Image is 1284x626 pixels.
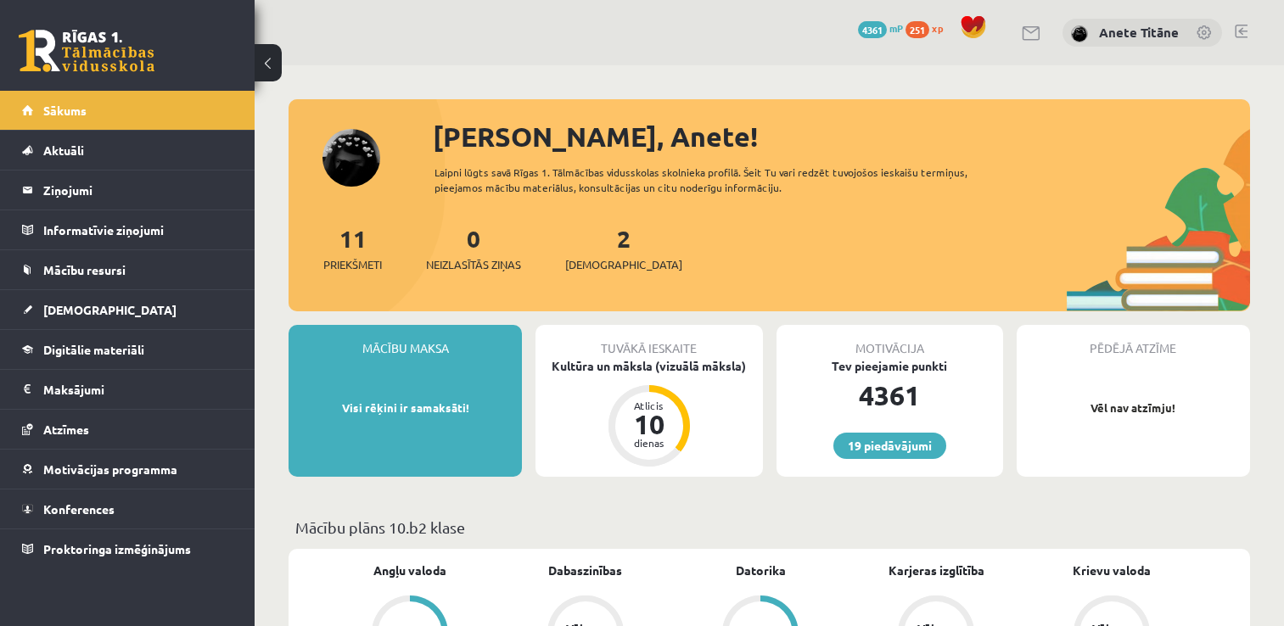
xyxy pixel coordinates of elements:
[435,165,1012,195] div: Laipni lūgts savā Rīgas 1. Tālmācības vidusskolas skolnieka profilā. Šeit Tu vari redzēt tuvojošo...
[1071,25,1088,42] img: Anete Titāne
[22,529,233,568] a: Proktoringa izmēģinājums
[624,400,675,411] div: Atlicis
[858,21,887,38] span: 4361
[1017,325,1250,357] div: Pēdējā atzīme
[22,91,233,130] a: Sākums
[1025,400,1242,416] p: Vēl nav atzīmju!
[43,501,115,517] span: Konferences
[535,325,762,357] div: Tuvākā ieskaite
[1099,24,1179,41] a: Anete Titāne
[22,131,233,170] a: Aktuāli
[22,370,233,409] a: Maksājumi
[624,411,675,438] div: 10
[777,325,1003,357] div: Motivācija
[932,21,943,35] span: xp
[426,256,521,273] span: Neizlasītās ziņas
[426,223,521,273] a: 0Neizlasītās ziņas
[19,30,154,72] a: Rīgas 1. Tālmācības vidusskola
[43,370,233,409] legend: Maksājumi
[43,210,233,249] legend: Informatīvie ziņojumi
[43,170,233,210] legend: Ziņojumi
[736,562,786,579] a: Datorika
[373,562,446,579] a: Angļu valoda
[565,256,682,273] span: [DEMOGRAPHIC_DATA]
[323,256,382,273] span: Priekšmeti
[289,325,522,357] div: Mācību maksa
[22,210,233,249] a: Informatīvie ziņojumi
[548,562,622,579] a: Dabaszinības
[323,223,382,273] a: 11Priekšmeti
[565,223,682,273] a: 2[DEMOGRAPHIC_DATA]
[777,375,1003,416] div: 4361
[22,410,233,449] a: Atzīmes
[889,562,984,579] a: Karjeras izglītība
[535,357,762,469] a: Kultūra un māksla (vizuālā māksla) Atlicis 10 dienas
[297,400,513,416] p: Visi rēķini ir samaksāti!
[22,450,233,489] a: Motivācijas programma
[858,21,903,35] a: 4361 mP
[906,21,929,38] span: 251
[833,433,946,459] a: 19 piedāvājumi
[1073,562,1151,579] a: Krievu valoda
[22,330,233,369] a: Digitālie materiāli
[43,541,191,556] span: Proktoringa izmēģinājums
[777,357,1003,375] div: Tev pieejamie punkti
[43,422,89,437] span: Atzīmes
[295,516,1243,539] p: Mācību plāns 10.b2 klase
[535,357,762,375] div: Kultūra un māksla (vizuālā māksla)
[624,438,675,448] div: dienas
[22,489,233,528] a: Konferences
[43,342,144,357] span: Digitālie materiāli
[43,302,177,317] span: [DEMOGRAPHIC_DATA]
[43,103,87,118] span: Sākums
[22,290,233,329] a: [DEMOGRAPHIC_DATA]
[22,170,233,210] a: Ziņojumi
[43,461,177,477] span: Motivācijas programma
[43,262,126,277] span: Mācību resursi
[43,143,84,158] span: Aktuāli
[22,250,233,289] a: Mācību resursi
[906,21,951,35] a: 251 xp
[433,116,1250,157] div: [PERSON_NAME], Anete!
[889,21,903,35] span: mP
